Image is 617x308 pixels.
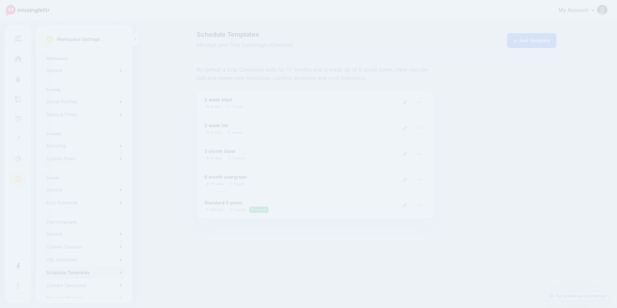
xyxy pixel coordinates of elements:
b: Standard 5 posts [204,200,243,205]
span: Schedule Templates [197,31,434,38]
li: Default [249,207,268,213]
b: 2 week lite [204,123,228,128]
a: Content Templates [44,279,125,292]
li: 8 posts [228,181,247,187]
li: 5 posts [228,207,247,213]
img: menu.png [15,35,21,41]
a: Content Sources [44,240,125,253]
a: Add Template [507,33,557,48]
a: Schedule Templates [44,266,125,279]
li: 180 days [204,181,226,187]
h4: Content [46,131,122,136]
b: 6 month evergreen [204,174,247,180]
p: By default a Drip Campaign lasts for 12 months and is made up of 9 social posts. Here you can edi... [197,66,434,82]
li: 7 posts [226,104,245,110]
span: Manage your Drip Campaign schedules. [197,41,434,49]
img: Missinglettr [6,5,49,16]
a: Custom Fonts [44,152,125,165]
a: Social Profiles [44,95,125,108]
a: Tell us how we can improve [546,292,609,300]
h4: Drip Campaigns [46,219,122,224]
h4: Workspace [46,56,122,61]
li: 60 days [204,155,225,161]
li: 4 posts [226,129,245,135]
a: General [44,64,125,77]
li: 14 days [204,129,224,135]
a: General [44,183,125,196]
b: 2 week blast [204,97,232,102]
a: Auto Schedule [44,196,125,209]
h4: Posting [46,87,122,92]
img: settings.png [46,36,53,43]
a: My Account [552,3,607,18]
li: 365 days [204,207,227,213]
a: Branding [44,139,125,152]
h4: Curate [46,175,122,180]
a: General [44,228,125,240]
li: 15 posts [226,155,247,161]
b: 2 month blast [204,148,235,154]
a: URL Shortener [44,253,125,266]
p: Workspace Settings [57,35,100,43]
li: 14 days [204,104,224,110]
a: Dates & Times [44,108,125,121]
a: Blacklist Phrases [44,292,125,305]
